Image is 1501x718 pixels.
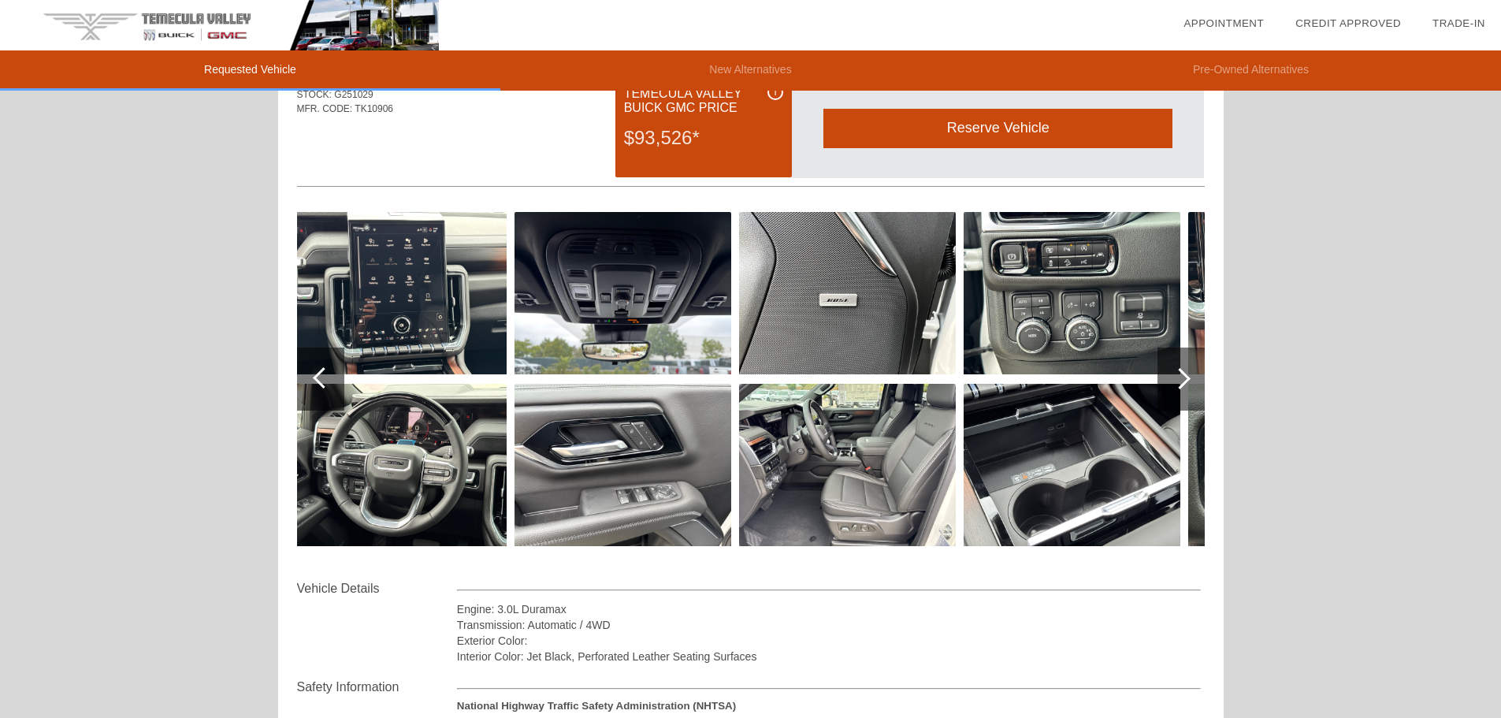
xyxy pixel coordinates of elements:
[457,633,1202,649] div: Exterior Color:
[297,140,1205,165] div: Quoted on [DATE] 1:01:25 PM
[515,212,731,374] img: 28.jpg
[823,109,1172,147] div: Reserve Vehicle
[964,384,1180,546] img: 33.jpg
[290,384,507,546] img: 27.jpg
[457,617,1202,633] div: Transmission: Automatic / 4WD
[739,212,956,374] img: 30.jpg
[500,50,1001,91] li: New Alternatives
[297,103,353,114] span: MFR. CODE:
[624,117,783,158] div: $93,526*
[297,678,457,697] div: Safety Information
[457,649,1202,664] div: Interior Color: Jet Black, Perforated Leather Seating Surfaces
[297,579,457,598] div: Vehicle Details
[457,601,1202,617] div: Engine: 3.0L Duramax
[290,212,507,374] img: 26.jpg
[964,212,1180,374] img: 32.jpg
[457,700,736,712] strong: National Highway Traffic Safety Administration (NHTSA)
[739,384,956,546] img: 31.jpg
[1188,384,1405,546] img: 35.jpg
[515,384,731,546] img: 29.jpg
[355,103,393,114] span: TK10906
[1188,212,1405,374] img: 34.jpg
[1183,17,1264,29] a: Appointment
[1001,50,1501,91] li: Pre-Owned Alternatives
[1432,17,1485,29] a: Trade-In
[1295,17,1401,29] a: Credit Approved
